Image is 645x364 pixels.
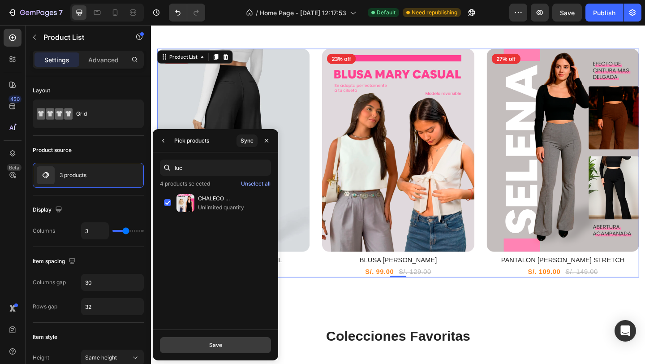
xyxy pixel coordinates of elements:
div: Undo/Redo [169,4,205,22]
div: Rows gap [33,303,57,311]
p: Settings [44,55,69,65]
span: Save [560,9,575,17]
a: BLUSA [PERSON_NAME] [186,250,352,261]
div: S/. 149.00 [450,263,487,274]
div: Grid [76,104,131,124]
div: Display [33,204,64,216]
p: Unlimited quantity [198,203,267,212]
div: Columns gap [33,278,66,286]
pre: 23% off [191,31,223,43]
div: Open Intercom Messenger [615,320,636,342]
span: Need republishing [412,9,457,17]
div: Product List [18,30,52,39]
div: Layout [33,87,50,95]
div: S/. 129.00 [268,263,305,274]
p: 4 products selected [160,179,210,188]
span: Default [377,9,396,17]
div: Item style [33,333,57,341]
button: Publish [585,4,623,22]
input: Auto [82,299,143,315]
div: S/. 99.00 [232,263,265,274]
div: Product source [33,146,72,154]
div: Columns [33,227,55,235]
img: product feature img [37,166,55,184]
button: Sync [236,134,258,147]
p: Product List [43,32,120,43]
p: Advanced [88,55,119,65]
div: Item spacing [33,256,77,268]
p: CHALECO [PERSON_NAME] [198,194,267,203]
p: 7 [59,7,63,18]
input: Search product [160,160,271,176]
a: PANTALON SELENA STRETCH [365,26,531,247]
span: Same height [85,354,117,361]
div: Sync [241,137,254,145]
div: Height [33,354,49,362]
div: Beta [7,164,21,171]
iframe: Design area [151,25,645,364]
div: 450 [9,95,21,103]
p: 3 products [60,172,86,178]
button: 7 [4,4,67,22]
a: PANTALON [PERSON_NAME] STRETCH [365,250,531,261]
div: Unselect all [241,180,271,188]
span: / [256,8,258,17]
span: Home Page - [DATE] 12:17:53 [260,8,346,17]
button: Unselect all [241,179,271,188]
button: Save [552,4,582,22]
a: BLUSA MARY CASUAL [186,26,352,247]
h2: Colecciones Favoritas [9,328,529,349]
div: Pick products [174,137,209,145]
button: Save [160,337,271,353]
div: Publish [593,8,615,17]
input: Auto [82,274,143,290]
pre: 27% off [370,31,402,43]
div: S/. 109.00 [409,263,446,274]
input: Auto [82,223,108,239]
img: collections [176,194,194,212]
div: Save [209,341,222,349]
